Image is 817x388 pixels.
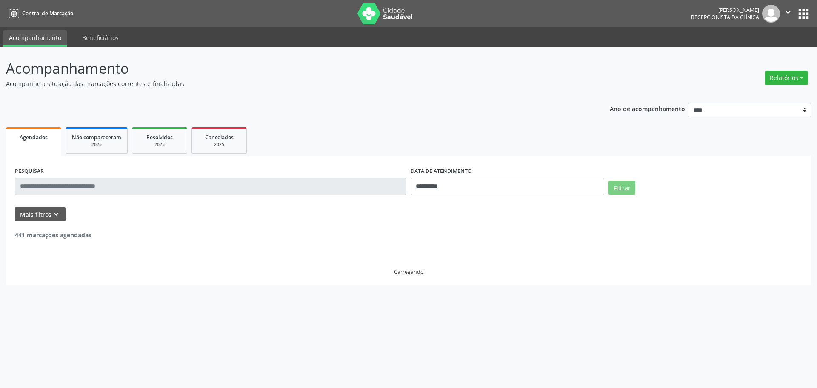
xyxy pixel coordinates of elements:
button:  [780,5,796,23]
p: Acompanhe a situação das marcações correntes e finalizadas [6,79,569,88]
div: 2025 [138,141,181,148]
a: Beneficiários [76,30,125,45]
div: 2025 [198,141,240,148]
span: Resolvidos [146,134,173,141]
p: Acompanhamento [6,58,569,79]
a: Acompanhamento [3,30,67,47]
span: Central de Marcação [22,10,73,17]
span: Não compareceram [72,134,121,141]
i:  [783,8,793,17]
i: keyboard_arrow_down [51,210,61,219]
span: Cancelados [205,134,234,141]
img: img [762,5,780,23]
div: [PERSON_NAME] [691,6,759,14]
span: Agendados [20,134,48,141]
span: Recepcionista da clínica [691,14,759,21]
p: Ano de acompanhamento [610,103,685,114]
a: Central de Marcação [6,6,73,20]
button: Relatórios [765,71,808,85]
div: 2025 [72,141,121,148]
button: Filtrar [608,181,635,195]
div: Carregando [394,268,423,276]
label: PESQUISAR [15,165,44,178]
label: DATA DE ATENDIMENTO [411,165,472,178]
button: Mais filtroskeyboard_arrow_down [15,207,66,222]
button: apps [796,6,811,21]
strong: 441 marcações agendadas [15,231,91,239]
